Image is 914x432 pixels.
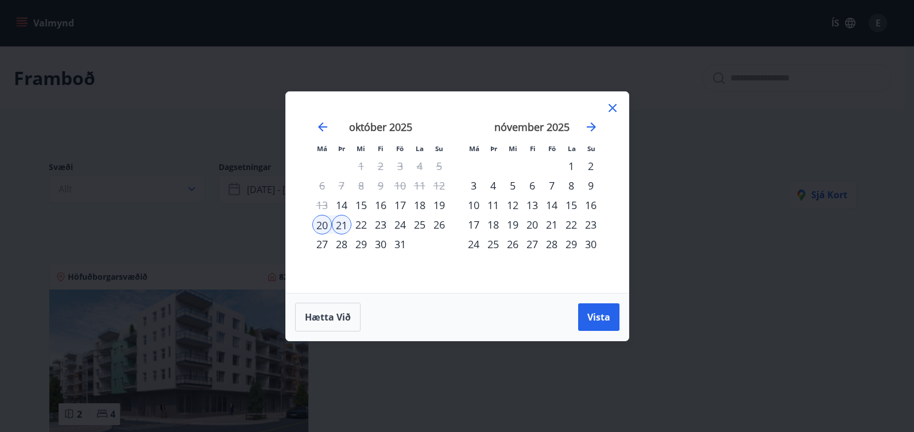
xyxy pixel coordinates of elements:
div: 1 [561,156,581,176]
div: 20 [522,215,542,234]
td: Choose fimmtudagur, 20. nóvember 2025 as your check-in date. It’s available. [522,215,542,234]
td: Choose föstudagur, 31. október 2025 as your check-in date. It’s available. [390,234,410,254]
div: 7 [542,176,561,195]
button: Hætta við [295,303,361,331]
div: 15 [561,195,581,215]
td: Choose mánudagur, 24. nóvember 2025 as your check-in date. It’s available. [464,234,483,254]
small: Fi [530,144,536,153]
strong: október 2025 [349,120,412,134]
div: 5 [503,176,522,195]
div: 13 [522,195,542,215]
small: Su [435,144,443,153]
td: Choose föstudagur, 17. október 2025 as your check-in date. It’s available. [390,195,410,215]
td: Choose þriðjudagur, 11. nóvember 2025 as your check-in date. It’s available. [483,195,503,215]
div: Calendar [300,106,615,279]
td: Choose miðvikudagur, 12. nóvember 2025 as your check-in date. It’s available. [503,195,522,215]
div: 25 [410,215,429,234]
td: Choose þriðjudagur, 14. október 2025 as your check-in date. It’s available. [332,195,351,215]
td: Choose þriðjudagur, 4. nóvember 2025 as your check-in date. It’s available. [483,176,503,195]
div: 30 [371,234,390,254]
td: Choose laugardagur, 25. október 2025 as your check-in date. It’s available. [410,215,429,234]
td: Choose mánudagur, 10. nóvember 2025 as your check-in date. It’s available. [464,195,483,215]
div: 27 [312,234,332,254]
div: 17 [390,195,410,215]
span: Hætta við [305,311,351,323]
span: Vista [587,311,610,323]
div: 18 [410,195,429,215]
small: La [416,144,424,153]
div: 11 [483,195,503,215]
div: 15 [351,195,371,215]
td: Choose föstudagur, 14. nóvember 2025 as your check-in date. It’s available. [542,195,561,215]
div: 29 [561,234,581,254]
div: 20 [312,215,332,234]
td: Not available. föstudagur, 10. október 2025 [390,176,410,195]
small: Má [469,144,479,153]
td: Not available. föstudagur, 3. október 2025 [390,156,410,176]
td: Choose laugardagur, 22. nóvember 2025 as your check-in date. It’s available. [561,215,581,234]
td: Choose laugardagur, 29. nóvember 2025 as your check-in date. It’s available. [561,234,581,254]
td: Choose sunnudagur, 9. nóvember 2025 as your check-in date. It’s available. [581,176,601,195]
div: 30 [581,234,601,254]
td: Choose miðvikudagur, 5. nóvember 2025 as your check-in date. It’s available. [503,176,522,195]
td: Selected as start date. mánudagur, 20. október 2025 [312,215,332,234]
td: Not available. mánudagur, 6. október 2025 [312,176,332,195]
strong: nóvember 2025 [494,120,570,134]
td: Choose mánudagur, 27. október 2025 as your check-in date. It’s available. [312,234,332,254]
div: 23 [371,215,390,234]
div: 14 [332,195,351,215]
div: 17 [464,215,483,234]
div: 24 [464,234,483,254]
div: 24 [390,215,410,234]
div: Move forward to switch to the next month. [584,120,598,134]
td: Choose föstudagur, 24. október 2025 as your check-in date. It’s available. [390,215,410,234]
small: Su [587,144,595,153]
td: Not available. mánudagur, 13. október 2025 [312,195,332,215]
div: 19 [503,215,522,234]
td: Choose fimmtudagur, 23. október 2025 as your check-in date. It’s available. [371,215,390,234]
small: La [568,144,576,153]
td: Choose fimmtudagur, 27. nóvember 2025 as your check-in date. It’s available. [522,234,542,254]
div: 14 [542,195,561,215]
small: Má [317,144,327,153]
td: Choose fimmtudagur, 6. nóvember 2025 as your check-in date. It’s available. [522,176,542,195]
td: Choose þriðjudagur, 18. nóvember 2025 as your check-in date. It’s available. [483,215,503,234]
small: Fö [548,144,556,153]
div: 21 [332,215,351,234]
td: Choose sunnudagur, 19. október 2025 as your check-in date. It’s available. [429,195,449,215]
td: Choose föstudagur, 28. nóvember 2025 as your check-in date. It’s available. [542,234,561,254]
td: Choose þriðjudagur, 28. október 2025 as your check-in date. It’s available. [332,234,351,254]
div: 21 [542,215,561,234]
td: Not available. fimmtudagur, 2. október 2025 [371,156,390,176]
div: 22 [561,215,581,234]
div: 19 [429,195,449,215]
div: Move backward to switch to the previous month. [316,120,330,134]
div: 18 [483,215,503,234]
td: Choose föstudagur, 21. nóvember 2025 as your check-in date. It’s available. [542,215,561,234]
td: Not available. laugardagur, 11. október 2025 [410,176,429,195]
td: Choose fimmtudagur, 16. október 2025 as your check-in date. It’s available. [371,195,390,215]
td: Choose laugardagur, 8. nóvember 2025 as your check-in date. It’s available. [561,176,581,195]
td: Not available. laugardagur, 4. október 2025 [410,156,429,176]
td: Not available. sunnudagur, 5. október 2025 [429,156,449,176]
td: Choose sunnudagur, 30. nóvember 2025 as your check-in date. It’s available. [581,234,601,254]
td: Choose laugardagur, 18. október 2025 as your check-in date. It’s available. [410,195,429,215]
small: Þr [490,144,497,153]
div: 8 [561,176,581,195]
td: Not available. sunnudagur, 12. október 2025 [429,176,449,195]
td: Choose miðvikudagur, 15. október 2025 as your check-in date. It’s available. [351,195,371,215]
div: 28 [332,234,351,254]
td: Choose miðvikudagur, 29. október 2025 as your check-in date. It’s available. [351,234,371,254]
td: Choose mánudagur, 17. nóvember 2025 as your check-in date. It’s available. [464,215,483,234]
td: Choose fimmtudagur, 13. nóvember 2025 as your check-in date. It’s available. [522,195,542,215]
div: 26 [429,215,449,234]
div: 27 [522,234,542,254]
td: Choose miðvikudagur, 26. nóvember 2025 as your check-in date. It’s available. [503,234,522,254]
td: Choose laugardagur, 1. nóvember 2025 as your check-in date. It’s available. [561,156,581,176]
div: 29 [351,234,371,254]
td: Choose laugardagur, 15. nóvember 2025 as your check-in date. It’s available. [561,195,581,215]
td: Choose sunnudagur, 16. nóvember 2025 as your check-in date. It’s available. [581,195,601,215]
div: 12 [503,195,522,215]
td: Choose miðvikudagur, 22. október 2025 as your check-in date. It’s available. [351,215,371,234]
div: 10 [464,195,483,215]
